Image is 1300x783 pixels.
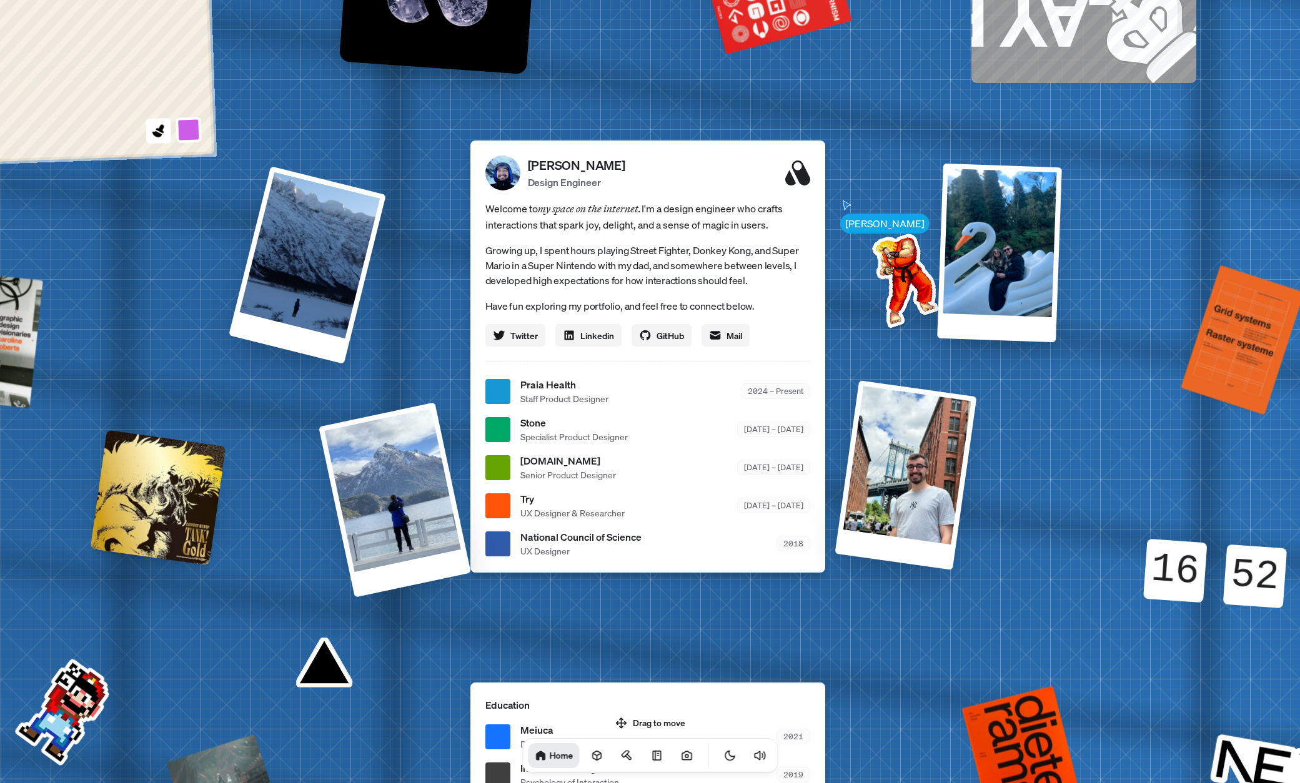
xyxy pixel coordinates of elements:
[520,544,642,558] span: UX Designer
[840,215,966,341] img: Profile example
[528,743,579,768] a: Home
[520,468,616,481] span: Senior Product Designer
[485,324,545,347] a: Twitter
[657,329,684,342] span: GitHub
[777,536,810,551] div: 2018
[747,743,772,768] button: Toggle Audio
[777,729,810,744] div: 2021
[485,243,810,288] p: Growing up, I spent hours playing Street Fighter, Donkey Kong, and Super Mario in a Super Nintend...
[737,421,810,437] div: [DATE] – [DATE]
[538,202,642,215] em: my space on the internet.
[485,155,520,190] img: Profile Picture
[520,430,628,443] span: Specialist Product Designer
[520,392,608,405] span: Staff Product Designer
[528,156,625,175] p: [PERSON_NAME]
[520,529,642,544] span: National Council of Science
[520,377,608,392] span: Praia Health
[717,743,742,768] button: Toggle Theme
[727,329,742,342] span: Mail
[737,498,810,513] div: [DATE] – [DATE]
[777,767,810,782] div: 2019
[528,175,625,190] p: Design Engineer
[485,697,810,712] p: Education
[520,506,625,520] span: UX Designer & Researcher
[737,460,810,475] div: [DATE] – [DATE]
[702,324,750,347] a: Mail
[520,491,625,506] span: Try
[741,383,810,399] div: 2024 – Present
[520,453,616,468] span: [DOMAIN_NAME]
[510,329,538,342] span: Twitter
[555,324,622,347] a: Linkedin
[520,415,628,430] span: Stone
[485,200,810,233] span: Welcome to I'm a design engineer who crafts interactions that spark joy, delight, and a sense of ...
[549,749,573,761] h1: Home
[485,298,810,314] p: Have fun exploring my portfolio, and feel free to connect below.
[580,329,614,342] span: Linkedin
[632,324,692,347] a: GitHub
